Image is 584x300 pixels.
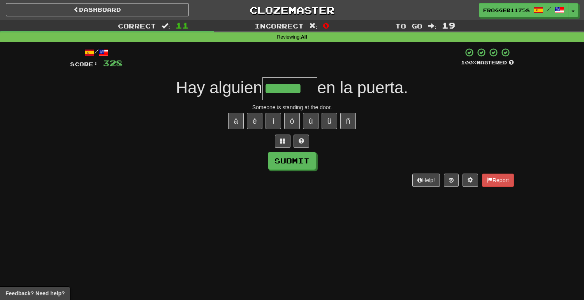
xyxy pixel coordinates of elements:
[6,3,189,16] a: Dashboard
[70,103,514,111] div: Someone is standing at the door.
[340,113,356,129] button: ñ
[268,152,316,170] button: Submit
[303,113,318,129] button: ú
[5,289,65,297] span: Open feedback widget
[70,61,98,67] span: Score:
[483,7,530,14] span: frogger11758
[547,6,551,12] span: /
[275,135,290,148] button: Switch sentence to multiple choice alt+p
[301,34,307,40] strong: All
[482,174,514,187] button: Report
[228,113,244,129] button: á
[442,21,455,30] span: 19
[461,59,477,66] span: 100 %
[201,3,383,17] a: Clozemaster
[323,21,329,30] span: 0
[70,48,123,57] div: /
[428,23,436,29] span: :
[176,21,189,30] span: 11
[395,22,422,30] span: To go
[118,22,156,30] span: Correct
[309,23,318,29] span: :
[176,78,262,97] span: Hay alguien
[479,3,568,17] a: frogger11758 /
[162,23,170,29] span: :
[255,22,304,30] span: Incorrect
[284,113,300,129] button: ó
[444,174,459,187] button: Round history (alt+y)
[461,59,514,66] div: Mastered
[317,78,408,97] span: en la puerta.
[322,113,337,129] button: ü
[247,113,262,129] button: é
[103,58,123,68] span: 328
[412,174,440,187] button: Help!
[266,113,281,129] button: í
[294,135,309,148] button: Single letter hint - you only get 1 per sentence and score half the points! alt+h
